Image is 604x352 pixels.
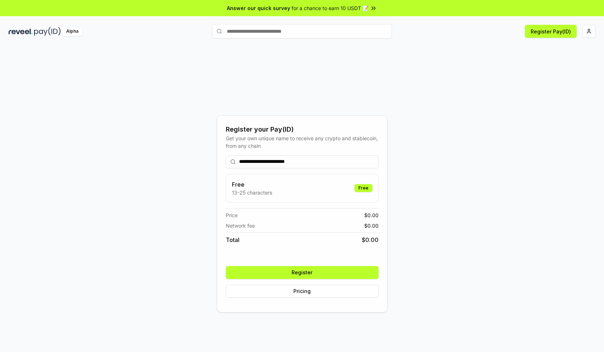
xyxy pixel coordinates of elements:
button: Pricing [226,285,379,298]
span: Total [226,236,239,244]
span: Price [226,211,238,219]
img: reveel_dark [9,27,33,36]
span: Network fee [226,222,255,229]
div: Get your own unique name to receive any crypto and stablecoin, from any chain [226,134,379,150]
h3: Free [232,180,272,189]
span: Answer our quick survey [227,4,290,12]
span: for a chance to earn 10 USDT 📝 [292,4,369,12]
button: Register Pay(ID) [525,25,577,38]
button: Register [226,266,379,279]
img: pay_id [34,27,61,36]
p: 13-25 characters [232,189,272,196]
div: Alpha [62,27,82,36]
span: $ 0.00 [362,236,379,244]
div: Free [354,184,372,192]
div: Register your Pay(ID) [226,124,379,134]
span: $ 0.00 [364,222,379,229]
span: $ 0.00 [364,211,379,219]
